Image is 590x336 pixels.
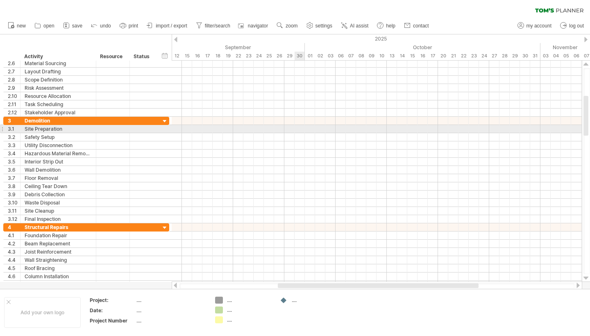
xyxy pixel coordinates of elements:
div: Monday, 27 October 2025 [489,52,499,60]
div: Thursday, 2 October 2025 [315,52,325,60]
div: 4.5 [8,264,20,272]
div: 2.10 [8,92,20,100]
span: settings [315,23,332,29]
div: Thursday, 23 October 2025 [469,52,479,60]
a: new [6,20,28,31]
div: Wednesday, 15 October 2025 [407,52,418,60]
div: Roof Bracing [25,264,92,272]
span: navigator [248,23,268,29]
a: my account [515,20,554,31]
div: Load-Bearing Wall Adjustment [25,281,92,288]
div: Friday, 12 September 2025 [172,52,182,60]
div: Friday, 31 October 2025 [530,52,540,60]
div: Floor Removal [25,174,92,182]
a: filter/search [194,20,233,31]
div: Thursday, 30 October 2025 [520,52,530,60]
div: Waste Disposal [25,199,92,207]
div: 2.9 [8,84,20,92]
div: .... [292,297,336,304]
div: Activity [24,52,91,61]
div: Monday, 6 October 2025 [336,52,346,60]
div: Friday, 26 September 2025 [274,52,284,60]
span: my account [526,23,551,29]
div: Thursday, 18 September 2025 [213,52,223,60]
div: 2.6 [8,59,20,67]
span: open [43,23,54,29]
div: 3.7 [8,174,20,182]
a: help [375,20,398,31]
div: 3.6 [8,166,20,174]
div: 2.11 [8,100,20,108]
div: Task Scheduling [25,100,92,108]
div: Safety Setup [25,133,92,141]
a: save [61,20,85,31]
div: Add your own logo [4,297,81,328]
div: Date: [90,307,135,314]
div: Monday, 29 September 2025 [284,52,295,60]
span: import / export [156,23,187,29]
span: help [386,23,395,29]
div: 3.3 [8,141,20,149]
div: .... [227,306,272,313]
div: Tuesday, 30 September 2025 [295,52,305,60]
div: Monday, 13 October 2025 [387,52,397,60]
a: import / export [145,20,190,31]
div: Debris Collection [25,191,92,198]
div: 4.3 [8,248,20,256]
div: Wednesday, 8 October 2025 [356,52,366,60]
div: Resource Allocation [25,92,92,100]
div: Joist Reinforcement [25,248,92,256]
div: Tuesday, 7 October 2025 [346,52,356,60]
div: Wednesday, 22 October 2025 [458,52,469,60]
div: 4.4 [8,256,20,264]
div: .... [136,317,205,324]
div: 3 [8,117,20,125]
a: contact [402,20,431,31]
div: Tuesday, 4 November 2025 [551,52,561,60]
span: log out [569,23,584,29]
div: 3.11 [8,207,20,215]
div: Friday, 3 October 2025 [325,52,336,60]
div: Hazardous Material Removal [25,150,92,157]
div: Thursday, 9 October 2025 [366,52,377,60]
div: Tuesday, 14 October 2025 [397,52,407,60]
div: Resource [100,52,125,61]
span: save [72,23,82,29]
div: Column Installation [25,272,92,280]
div: Wednesday, 24 September 2025 [254,52,264,60]
div: Friday, 17 October 2025 [428,52,438,60]
div: Scope Definition [25,76,92,84]
div: .... [136,297,205,304]
span: undo [100,23,111,29]
span: AI assist [350,23,368,29]
div: Structural Repairs [25,223,92,231]
div: Monday, 20 October 2025 [438,52,448,60]
a: print [118,20,141,31]
div: .... [136,307,205,314]
div: Wall Demolition [25,166,92,174]
a: open [32,20,57,31]
div: Site Cleanup [25,207,92,215]
a: settings [304,20,335,31]
div: 3.2 [8,133,20,141]
span: contact [413,23,429,29]
span: new [17,23,26,29]
a: log out [558,20,586,31]
div: Friday, 24 October 2025 [479,52,489,60]
div: Demolition [25,117,92,125]
div: Layout Drafting [25,68,92,75]
div: Project Number [90,317,135,324]
div: 4.7 [8,281,20,288]
div: 3.9 [8,191,20,198]
div: Utility Disconnection [25,141,92,149]
div: Beam Replacement [25,240,92,247]
div: .... [227,316,272,323]
a: undo [89,20,113,31]
div: Wednesday, 5 November 2025 [561,52,571,60]
div: Final Inspection [25,215,92,223]
div: 3.8 [8,182,20,190]
div: Site Preparation [25,125,92,133]
div: 3.4 [8,150,20,157]
div: Thursday, 25 September 2025 [264,52,274,60]
div: Thursday, 6 November 2025 [571,52,581,60]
